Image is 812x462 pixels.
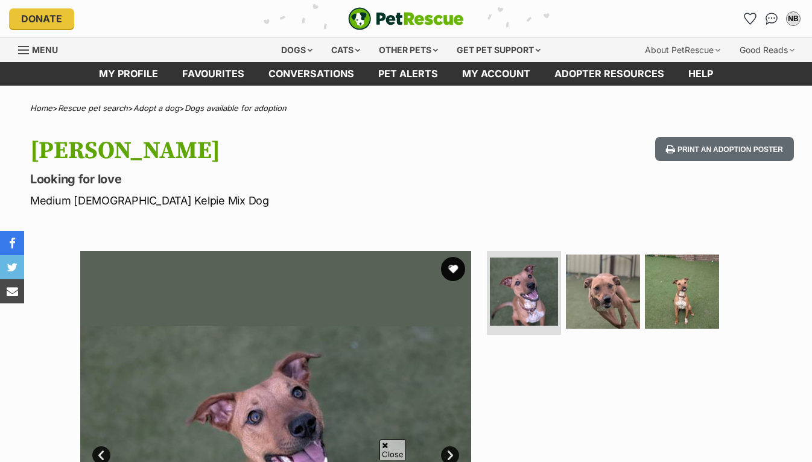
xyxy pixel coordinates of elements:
a: My profile [87,62,170,86]
div: Get pet support [448,38,549,62]
a: Dogs available for adoption [185,103,287,113]
img: chat-41dd97257d64d25036548639549fe6c8038ab92f7586957e7f3b1b290dea8141.svg [766,13,778,25]
div: Other pets [370,38,446,62]
a: Rescue pet search [58,103,128,113]
a: Adopt a dog [133,103,179,113]
a: PetRescue [348,7,464,30]
span: Close [379,439,406,460]
a: Help [676,62,725,86]
button: Print an adoption poster [655,137,794,162]
div: About PetRescue [636,38,729,62]
img: logo-e224e6f780fb5917bec1dbf3a21bbac754714ae5b6737aabdf751b685950b380.svg [348,7,464,30]
div: Good Reads [731,38,803,62]
a: Conversations [762,9,781,28]
a: My account [450,62,542,86]
a: Pet alerts [366,62,450,86]
p: Looking for love [30,171,496,188]
div: Dogs [273,38,321,62]
button: favourite [441,257,465,281]
a: Donate [9,8,74,29]
a: Favourites [170,62,256,86]
button: My account [784,9,803,28]
a: Adopter resources [542,62,676,86]
img: Photo of Quinn [645,255,719,329]
p: Medium [DEMOGRAPHIC_DATA] Kelpie Mix Dog [30,192,496,209]
div: Cats [323,38,369,62]
img: Photo of Quinn [490,258,558,326]
a: Home [30,103,52,113]
div: NB [787,13,799,25]
span: Menu [32,45,58,55]
ul: Account quick links [740,9,803,28]
a: conversations [256,62,366,86]
a: Favourites [740,9,760,28]
img: Photo of Quinn [566,255,640,329]
a: Menu [18,38,66,60]
h1: [PERSON_NAME] [30,137,496,165]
